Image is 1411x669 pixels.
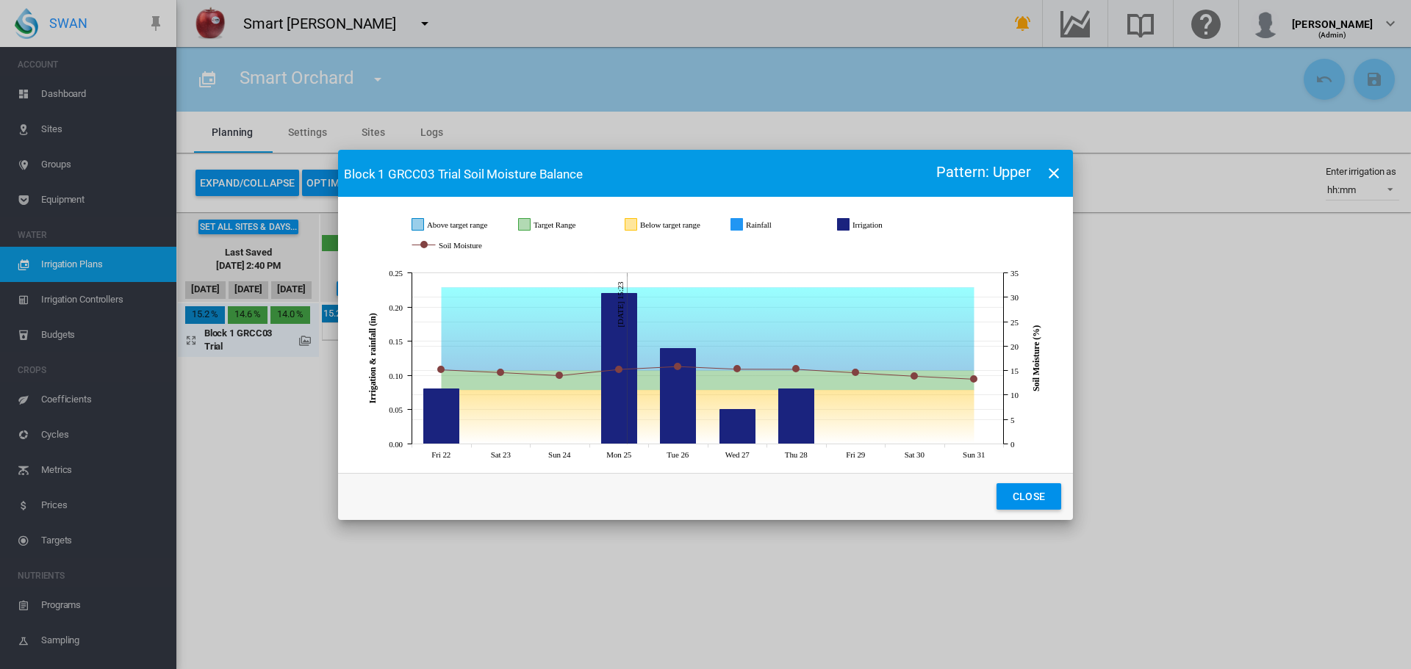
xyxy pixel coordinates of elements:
tspan: Thu 28 [785,450,808,459]
span: Block 1 GRCC03 Trial Soil Moisture Balance [344,167,583,181]
circle: Soil Moisture Aug 28, 2025 15.257 [793,366,799,372]
g: Irrigation [838,218,929,231]
tspan: 0.15 [389,337,403,346]
g: Rainfall [731,218,822,231]
g: Irrigation Aug 27, 2025 0.05 [720,410,755,444]
tspan: 0.05 [389,405,403,414]
tspan: Wed 27 [725,450,750,459]
md-icon: icon-close [1045,164,1063,182]
tspan: Sat 23 [491,450,511,459]
g: Target Range [519,218,610,231]
tspan: 20 [1010,342,1019,351]
g: Irrigation Aug 28, 2025 0.08 [779,389,814,444]
circle: Soil Moisture Aug 25, 2025 15.2275 [616,366,622,372]
tspan: 25 [1010,318,1019,327]
tspan: 0 [1010,440,1015,449]
span: Pattern: Upper [936,163,1031,181]
tspan: 35 [1010,269,1019,278]
tspan: Mon 25 [606,450,632,459]
g: Irrigation Aug 25, 2025 0.22 [602,294,637,444]
tspan: Tue 26 [667,450,689,459]
tspan: 0.10 [389,372,403,380]
tspan: 5 [1010,416,1015,424]
g: Soil Moisture [412,239,515,252]
tspan: Sat 30 [905,450,925,459]
circle: Soil Moisture Aug 27, 2025 15.2728 [734,366,740,372]
g: Above target range [412,218,503,231]
tspan: Fri 22 [431,450,450,459]
tspan: 10 [1010,391,1019,399]
tspan: 0.25 [389,269,403,278]
tspan: Irrigation & rainfall (in) [367,313,378,403]
tspan: Fri 29 [846,450,866,459]
tspan: 0.20 [389,303,403,312]
md-dialog: JavaScript chart ... [338,150,1073,520]
tspan: [DATE] 15:23 [616,281,625,328]
circle: Soil Moisture Aug 26, 2025 15.824 [675,364,681,369]
button: Close [997,483,1061,510]
g: Below target range [625,218,717,231]
circle: Soil Moisture Aug 29, 2025 14.5381 [852,369,858,375]
button: icon-close [1039,159,1069,188]
circle: Soil Moisture Aug 23, 2025 14.5873 [498,369,503,375]
circle: Soil Moisture Aug 22, 2025 15.1542 [438,366,444,372]
tspan: 30 [1010,293,1019,302]
g: Irrigation Aug 22, 2025 0.08 [424,389,459,444]
circle: Soil Moisture Aug 30, 2025 13.8346 [911,373,917,379]
tspan: Sun 31 [963,450,985,459]
circle: Soil Moisture Aug 24, 2025 13.9639 [556,372,562,378]
tspan: Soil Moisture (%) [1031,325,1041,391]
g: Irrigation Aug 26, 2025 0.14 [661,349,696,444]
circle: Soil Moisture Aug 31, 2025 13.2311 [971,376,977,382]
tspan: 0.00 [389,440,403,449]
tspan: 15 [1010,366,1019,375]
tspan: Sun 24 [548,450,571,459]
